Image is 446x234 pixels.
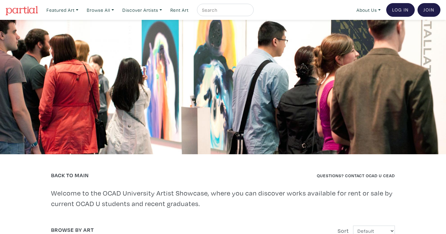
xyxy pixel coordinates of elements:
a: Questions? Contact OCAD U CEAD [317,173,395,178]
a: Back to Main [51,172,89,179]
input: Search [201,6,248,14]
a: Join [418,3,440,17]
a: Discover Artists [120,4,165,16]
a: Log In [386,3,415,17]
a: About Us [354,4,383,16]
p: Welcome to the OCAD University Artist Showcase, where you can discover works available for rent o... [51,188,395,209]
a: Browse All [84,4,117,16]
a: Browse by Art [51,226,94,233]
a: Rent Art [168,4,191,16]
a: Featured Art [44,4,81,16]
